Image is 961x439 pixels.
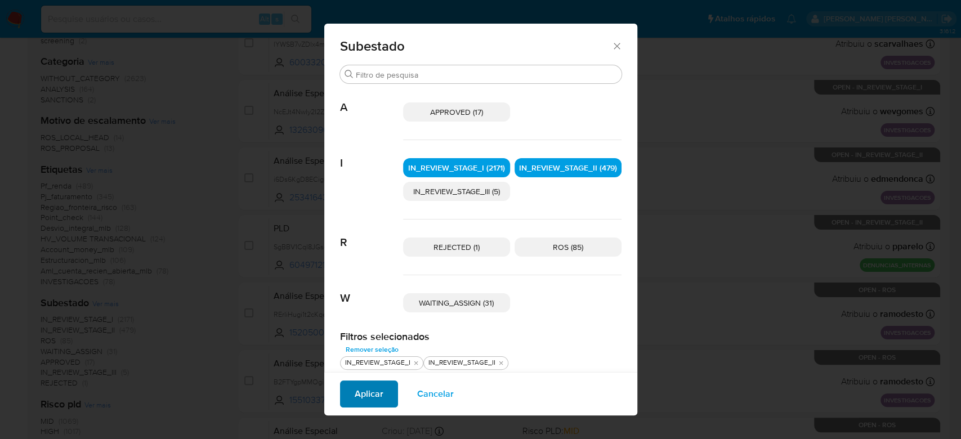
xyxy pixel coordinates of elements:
span: WAITING_ASSIGN (31) [419,297,494,308]
span: IN_REVIEW_STAGE_I (2171) [408,162,505,173]
span: I [340,140,403,171]
span: A [340,84,403,115]
div: IN_REVIEW_STAGE_III (5) [403,182,510,201]
span: IN_REVIEW_STAGE_III (5) [413,186,500,197]
button: Aplicar [340,380,398,407]
span: ROS (85) [553,241,583,253]
div: ROS (85) [515,238,622,257]
button: Buscar [345,70,354,79]
div: IN_REVIEW_STAGE_I (2171) [403,158,510,177]
span: Cancelar [417,382,454,406]
div: IN_REVIEW_STAGE_II [426,358,498,368]
h2: Filtros selecionados [340,330,622,343]
span: IN_REVIEW_STAGE_II (479) [519,162,617,173]
div: REJECTED (1) [403,238,510,257]
div: IN_REVIEW_STAGE_II (479) [515,158,622,177]
span: Aplicar [355,382,383,406]
button: quitar IN_REVIEW_STAGE_I [412,359,421,368]
span: R [340,219,403,250]
span: W [340,275,403,306]
div: WAITING_ASSIGN (31) [403,293,510,312]
span: REJECTED (1) [433,241,480,253]
button: Cancelar [403,380,468,407]
button: quitar IN_REVIEW_STAGE_II [497,359,506,368]
span: APPROVED (17) [430,106,483,118]
span: Remover seleção [346,344,399,355]
div: IN_REVIEW_STAGE_I [343,358,413,368]
span: Subestado [340,39,612,53]
button: Remover seleção [340,343,404,356]
input: Filtro de pesquisa [356,70,617,80]
button: Fechar [611,41,622,51]
div: APPROVED (17) [403,102,510,122]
